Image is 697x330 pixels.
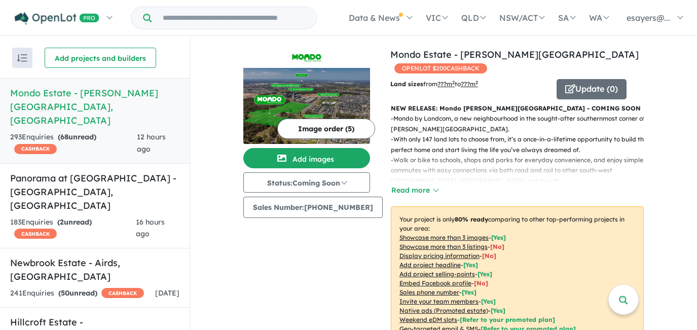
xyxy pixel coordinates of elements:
[399,270,475,278] u: Add project selling-points
[61,288,69,298] span: 50
[57,217,92,227] strong: ( unread)
[136,217,165,239] span: 16 hours ago
[460,316,555,323] span: [Refer to your promoted plan]
[491,307,505,314] span: [Yes]
[399,288,459,296] u: Sales phone number
[399,252,480,260] u: Display pricing information
[155,288,179,298] span: [DATE]
[17,54,27,62] img: sort.svg
[390,79,549,89] p: from
[399,279,471,287] u: Embed Facebook profile
[390,49,639,60] a: Mondo Estate - [PERSON_NAME][GEOGRAPHIC_DATA]
[390,80,423,88] b: Land sizes
[399,243,488,250] u: Showcase more than 3 listings
[60,217,64,227] span: 2
[60,132,68,141] span: 68
[475,80,478,85] sup: 2
[137,132,166,154] span: 12 hours ago
[452,80,455,85] sup: 2
[243,148,370,168] button: Add images
[243,197,383,218] button: Sales Number:[PHONE_NUMBER]
[490,243,504,250] span: [ No ]
[627,13,670,23] span: esayers@...
[455,215,488,223] b: 80 % ready
[399,307,488,314] u: Native ads (Promoted estate)
[58,288,97,298] strong: ( unread)
[482,252,496,260] span: [ No ]
[154,7,314,29] input: Try estate name, suburb, builder or developer
[243,172,370,193] button: Status:Coming Soon
[461,80,478,88] u: ???m
[399,234,489,241] u: Showcase more than 3 images
[10,256,179,283] h5: Newbrook Estate - Airds , [GEOGRAPHIC_DATA]
[391,155,652,186] p: - Walk or bike to schools, shops and parks for everyday convenience, and enjoy simple commutes wi...
[247,52,366,64] img: Mondo Estate - Edmondson Park Logo
[15,12,99,25] img: Openlot PRO Logo White
[243,48,370,144] a: Mondo Estate - Edmondson Park LogoMondo Estate - Edmondson Park
[474,279,488,287] span: [ No ]
[455,80,478,88] span: to
[399,316,457,323] u: Weekend eDM slots
[399,298,479,305] u: Invite your team members
[14,144,57,154] span: CASHBACK
[478,270,492,278] span: [ Yes ]
[58,132,96,141] strong: ( unread)
[391,185,438,196] button: Read more
[462,288,476,296] span: [ Yes ]
[277,119,375,139] button: Image order (5)
[491,234,506,241] span: [ Yes ]
[10,287,144,300] div: 241 Enquir ies
[391,103,644,114] p: NEW RELEASE: Mondo [PERSON_NAME][GEOGRAPHIC_DATA] - COMING SOON
[399,261,461,269] u: Add project headline
[394,63,487,74] span: OPENLOT $ 200 CASHBACK
[10,86,179,127] h5: Mondo Estate - [PERSON_NAME][GEOGRAPHIC_DATA] , [GEOGRAPHIC_DATA]
[557,79,627,99] button: Update (0)
[391,114,652,134] p: - Mondo by Landcom, a new neighbourhood in the sought-after southernmost corner of [PERSON_NAME][...
[437,80,455,88] u: ??? m
[14,229,57,239] span: CASHBACK
[10,171,179,212] h5: Panorama at [GEOGRAPHIC_DATA] - [GEOGRAPHIC_DATA] , [GEOGRAPHIC_DATA]
[10,131,137,156] div: 293 Enquir ies
[45,48,156,68] button: Add projects and builders
[391,134,652,155] p: - With only 147 land lots to choose from, it’s a once-in-a-lifetime opportunity to build the perf...
[10,216,136,241] div: 183 Enquir ies
[243,68,370,144] img: Mondo Estate - Edmondson Park
[463,261,478,269] span: [ Yes ]
[101,288,144,298] span: CASHBACK
[481,298,496,305] span: [ Yes ]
